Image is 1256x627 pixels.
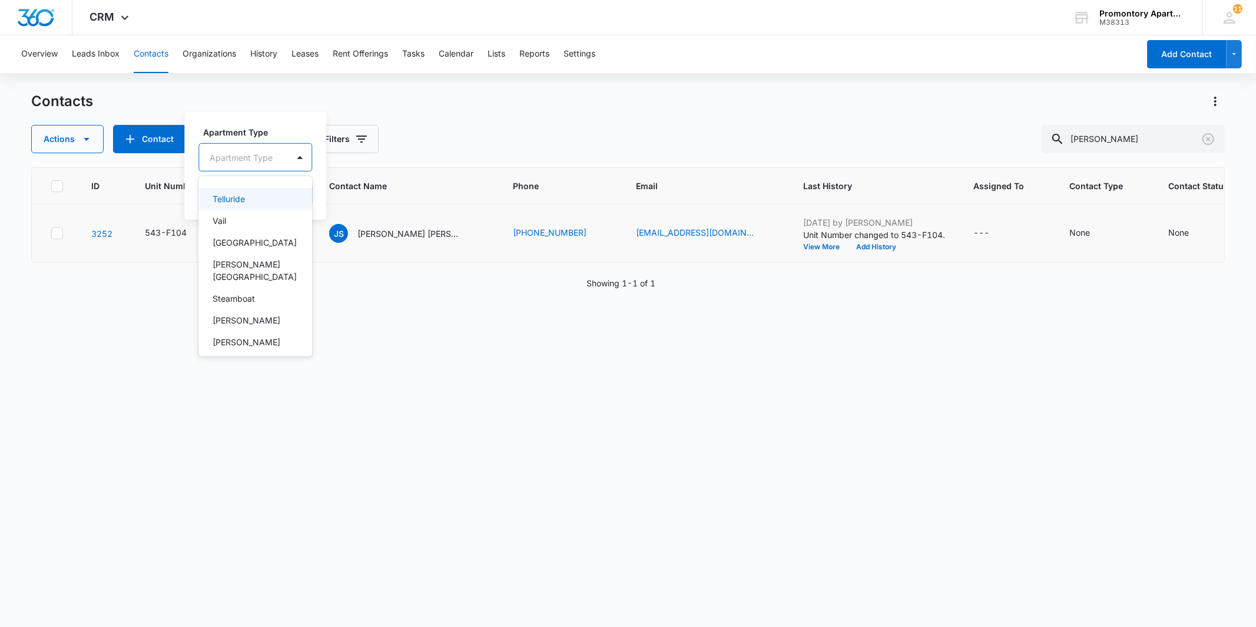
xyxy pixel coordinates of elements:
[1168,180,1228,192] span: Contact Status
[513,180,591,192] span: Phone
[803,243,848,250] button: View More
[357,227,463,240] p: [PERSON_NAME] [PERSON_NAME]
[1041,125,1225,153] input: Search Contacts
[91,229,112,239] a: Navigate to contact details page for Justin Scott Stevens
[203,126,317,138] label: Apartment Type
[636,226,775,240] div: Email - schecterguy99@gmail.com - Select to Edit Field
[1147,40,1227,68] button: Add Contact
[803,229,945,241] p: Unit Number changed to 543-F104.
[31,93,93,110] h1: Contacts
[488,35,505,73] button: Lists
[31,125,104,153] button: Actions
[213,193,245,205] p: Telluride
[513,226,586,239] a: [PHONE_NUMBER]
[519,35,549,73] button: Reports
[72,35,120,73] button: Leads Inbox
[213,314,280,326] p: [PERSON_NAME]
[1069,180,1123,192] span: Contact Type
[1168,226,1189,239] div: None
[90,11,115,23] span: CRM
[145,180,208,192] span: Unit Number
[1099,9,1185,18] div: account name
[1069,226,1111,240] div: Contact Type - None - Select to Edit Field
[329,180,468,192] span: Contact Name
[803,180,928,192] span: Last History
[848,243,904,250] button: Add History
[213,236,296,249] p: [GEOGRAPHIC_DATA]
[134,35,168,73] button: Contacts
[91,180,100,192] span: ID
[1099,18,1185,27] div: account id
[329,224,485,243] div: Contact Name - Justin Scott Stevens - Select to Edit Field
[636,180,758,192] span: Email
[439,35,473,73] button: Calendar
[291,35,319,73] button: Leases
[213,292,255,305] p: Steamboat
[1233,4,1242,14] div: notifications count
[312,125,379,153] button: Filters
[333,35,388,73] button: Rent Offerings
[564,35,595,73] button: Settings
[803,216,945,229] p: [DATE] by [PERSON_NAME]
[145,226,187,239] div: 543-F104
[21,35,58,73] button: Overview
[1206,92,1225,111] button: Actions
[213,336,296,373] p: [PERSON_NAME][GEOGRAPHIC_DATA] ADA
[113,125,186,153] button: Add Contact
[402,35,425,73] button: Tasks
[636,226,754,239] a: [EMAIL_ADDRESS][DOMAIN_NAME]
[329,224,348,243] span: JS
[586,277,655,289] p: Showing 1-1 of 1
[513,226,608,240] div: Phone - (435) 720-4486 - Select to Edit Field
[1233,4,1242,14] span: 11
[1069,226,1090,239] div: None
[1168,226,1210,240] div: Contact Status - None - Select to Edit Field
[183,35,236,73] button: Organizations
[973,180,1024,192] span: Assigned To
[973,226,989,240] div: ---
[213,214,226,227] p: Vail
[213,258,296,283] p: [PERSON_NAME][GEOGRAPHIC_DATA]
[973,226,1010,240] div: Assigned To - - Select to Edit Field
[145,226,208,240] div: Unit Number - 543-F104 - Select to Edit Field
[250,35,277,73] button: History
[1199,130,1218,148] button: Clear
